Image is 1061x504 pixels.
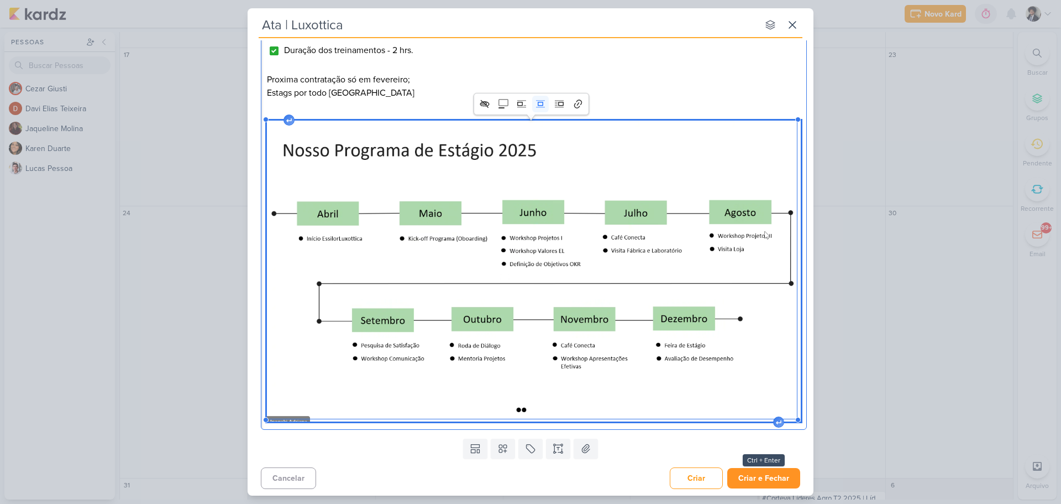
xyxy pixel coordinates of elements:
span: Duração dos treinamentos - 2 hrs. [284,45,413,56]
div: Ctrl + Enter [743,454,785,466]
div: Insert paragraph after block [773,417,784,428]
p: Proxima contratação só em fevereiro; [267,73,801,86]
button: Cancelar [261,467,316,489]
img: h8RKXDFP9gtKAAAAABJRU5ErkJggg== [267,121,801,421]
div: Insert paragraph before block [283,115,295,126]
p: Estags por todo [GEOGRAPHIC_DATA] [267,86,801,100]
button: Criar e Fechar [727,468,800,489]
button: Criar [670,467,723,489]
div: Image toolbar [474,93,589,115]
input: Kard Sem Título [259,15,758,35]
